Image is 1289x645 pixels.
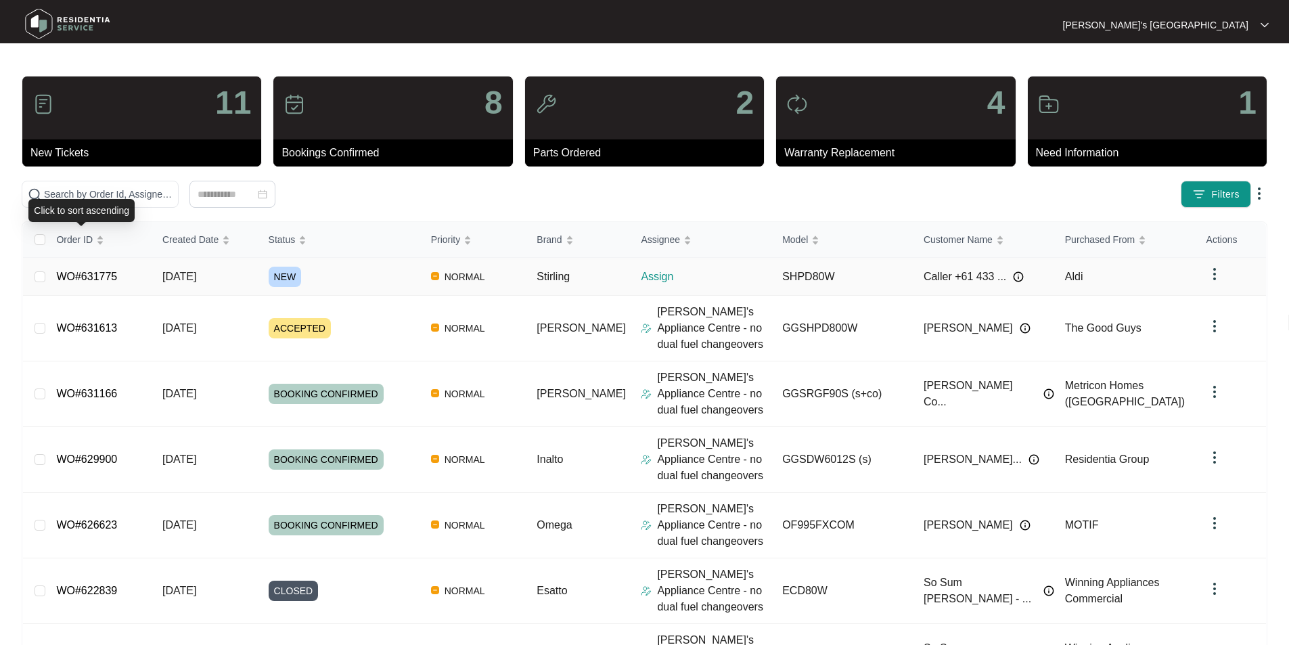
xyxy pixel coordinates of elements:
p: [PERSON_NAME]'s Appliance Centre - no dual fuel changeovers [657,501,771,550]
p: [PERSON_NAME]'s Appliance Centre - no dual fuel changeovers [657,304,771,353]
img: Info icon [1028,454,1039,465]
span: BOOKING CONFIRMED [269,515,384,535]
img: Vercel Logo [431,272,439,280]
span: [DATE] [162,388,196,399]
span: Residentia Group [1065,453,1150,465]
span: NORMAL [439,583,491,599]
img: Info icon [1020,323,1031,334]
span: Esatto [537,585,567,596]
p: 4 [987,87,1005,119]
span: NORMAL [439,269,491,285]
a: WO#631613 [56,322,117,334]
img: Assigner Icon [641,323,652,334]
span: The Good Guys [1065,322,1141,334]
span: BOOKING CONFIRMED [269,449,384,470]
img: dropdown arrow [1206,515,1223,531]
span: [DATE] [162,453,196,465]
span: Priority [431,232,461,247]
span: [PERSON_NAME]... [924,451,1022,468]
span: [DATE] [162,322,196,334]
th: Customer Name [913,222,1054,258]
p: New Tickets [30,145,261,161]
td: GGSHPD800W [771,296,913,361]
span: Brand [537,232,562,247]
input: Search by Order Id, Assignee Name, Customer Name, Brand and Model [44,187,173,202]
th: Created Date [152,222,258,258]
img: filter icon [1192,187,1206,201]
img: Vercel Logo [431,520,439,529]
img: Info icon [1020,520,1031,531]
img: dropdown arrow [1251,185,1267,202]
span: [PERSON_NAME] [924,320,1013,336]
span: NEW [269,267,302,287]
img: dropdown arrow [1206,318,1223,334]
td: SHPD80W [771,258,913,296]
span: Aldi [1065,271,1083,282]
th: Model [771,222,913,258]
span: So Sum [PERSON_NAME] - ... [924,575,1037,607]
span: [PERSON_NAME] [924,517,1013,533]
a: WO#631775 [56,271,117,282]
span: Status [269,232,296,247]
img: Vercel Logo [431,586,439,594]
p: Assign [641,269,771,285]
p: Parts Ordered [533,145,764,161]
th: Brand [526,222,630,258]
span: BOOKING CONFIRMED [269,384,384,404]
p: [PERSON_NAME]'s Appliance Centre - no dual fuel changeovers [657,566,771,615]
img: icon [1038,93,1060,115]
td: ECD80W [771,558,913,624]
p: 11 [215,87,251,119]
img: Vercel Logo [431,389,439,397]
p: Warranty Replacement [784,145,1015,161]
img: icon [284,93,305,115]
td: GGSRGF90S (s+co) [771,361,913,427]
img: Assigner Icon [641,454,652,465]
span: ACCEPTED [269,318,331,338]
span: [DATE] [162,271,196,282]
img: icon [786,93,808,115]
img: Assigner Icon [641,388,652,399]
p: Need Information [1036,145,1267,161]
span: MOTIF [1065,519,1099,531]
span: CLOSED [269,581,319,601]
th: Order ID [45,222,152,258]
img: Info icon [1013,271,1024,282]
p: [PERSON_NAME]'s Appliance Centre - no dual fuel changeovers [657,370,771,418]
a: WO#626623 [56,519,117,531]
span: Inalto [537,453,563,465]
button: filter iconFilters [1181,181,1251,208]
span: [DATE] [162,585,196,596]
span: Omega [537,519,572,531]
img: dropdown arrow [1206,449,1223,466]
span: Filters [1211,187,1240,202]
span: [DATE] [162,519,196,531]
img: dropdown arrow [1206,581,1223,597]
span: NORMAL [439,386,491,402]
img: icon [32,93,54,115]
span: [PERSON_NAME] [537,322,626,334]
span: Customer Name [924,232,993,247]
p: Bookings Confirmed [281,145,512,161]
img: Assigner Icon [641,520,652,531]
img: residentia service logo [20,3,115,44]
p: 8 [484,87,503,119]
span: Model [782,232,808,247]
span: NORMAL [439,320,491,336]
p: [PERSON_NAME]'s Appliance Centre - no dual fuel changeovers [657,435,771,484]
img: icon [535,93,557,115]
th: Status [258,222,420,258]
span: [PERSON_NAME] [537,388,626,399]
th: Assignee [630,222,771,258]
td: GGSDW6012S (s) [771,427,913,493]
th: Priority [420,222,526,258]
p: [PERSON_NAME]'s [GEOGRAPHIC_DATA] [1063,18,1248,32]
th: Actions [1196,222,1266,258]
p: 2 [736,87,754,119]
span: [PERSON_NAME] Co... [924,378,1037,410]
a: WO#631166 [56,388,117,399]
img: Info icon [1043,388,1054,399]
span: Caller +61 433 ... [924,269,1006,285]
span: Order ID [56,232,93,247]
a: WO#629900 [56,453,117,465]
